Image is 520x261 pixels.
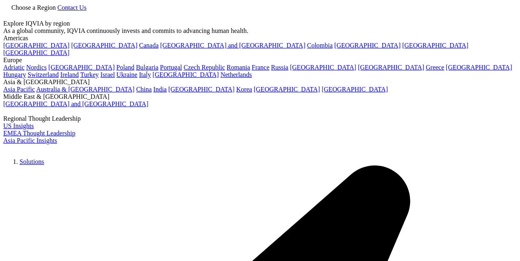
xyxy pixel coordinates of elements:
a: [GEOGRAPHIC_DATA] [152,71,219,78]
a: [GEOGRAPHIC_DATA] [71,42,137,49]
a: Korea [236,86,252,93]
a: Portugal [160,64,182,71]
a: Adriatic [3,64,24,71]
a: Poland [116,64,134,71]
a: [GEOGRAPHIC_DATA] [168,86,234,93]
a: [GEOGRAPHIC_DATA] and [GEOGRAPHIC_DATA] [3,100,148,107]
a: Asia Pacific Insights [3,137,57,144]
a: Switzerland [28,71,58,78]
a: India [153,86,167,93]
a: [GEOGRAPHIC_DATA] [3,49,69,56]
span: Choose a Region [11,4,56,11]
div: Explore IQVIA by region [3,20,517,27]
a: Ireland [60,71,78,78]
a: Netherlands [221,71,252,78]
div: As a global community, IQVIA continuously invests and commits to advancing human health. [3,27,517,35]
a: Hungary [3,71,26,78]
a: EMEA Thought Leadership [3,130,75,137]
a: Romania [227,64,250,71]
a: Solutions [19,158,44,165]
a: Bulgaria [136,64,158,71]
a: Nordics [26,64,47,71]
a: [GEOGRAPHIC_DATA] [3,42,69,49]
a: [GEOGRAPHIC_DATA] [334,42,401,49]
div: Middle East & [GEOGRAPHIC_DATA] [3,93,517,100]
a: [GEOGRAPHIC_DATA] [322,86,388,93]
a: China [136,86,152,93]
div: Americas [3,35,517,42]
div: Asia & [GEOGRAPHIC_DATA] [3,78,517,86]
a: [GEOGRAPHIC_DATA] [48,64,115,71]
a: [GEOGRAPHIC_DATA] [253,86,320,93]
a: [GEOGRAPHIC_DATA] [402,42,468,49]
a: Asia Pacific [3,86,35,93]
a: Czech Republic [184,64,225,71]
a: Ukraine [117,71,138,78]
a: Italy [139,71,151,78]
a: Greece [426,64,444,71]
a: Canada [139,42,158,49]
a: Russia [271,64,288,71]
div: Europe [3,57,517,64]
a: Australia & [GEOGRAPHIC_DATA] [36,86,134,93]
a: [GEOGRAPHIC_DATA] [358,64,424,71]
a: Colombia [307,42,333,49]
a: [GEOGRAPHIC_DATA] and [GEOGRAPHIC_DATA] [160,42,305,49]
a: Turkey [80,71,99,78]
a: [GEOGRAPHIC_DATA] [446,64,512,71]
a: France [252,64,270,71]
a: Contact Us [57,4,87,11]
a: [GEOGRAPHIC_DATA] [290,64,356,71]
a: Israel [100,71,115,78]
a: US Insights [3,122,34,129]
div: Regional Thought Leadership [3,115,517,122]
